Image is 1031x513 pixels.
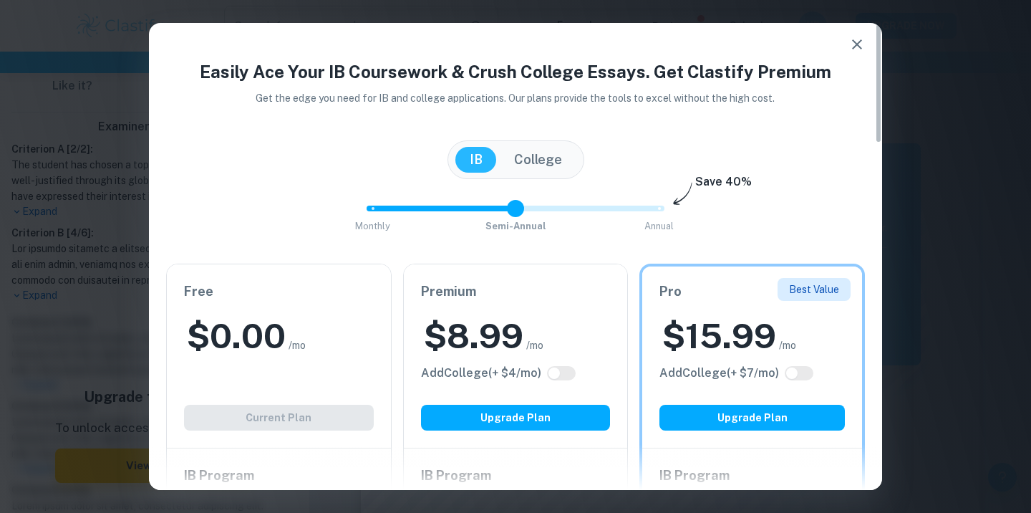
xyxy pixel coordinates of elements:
[421,405,611,431] button: Upgrade Plan
[673,182,692,206] img: subscription-arrow.svg
[455,147,497,173] button: IB
[662,313,776,359] h2: $ 15.99
[659,282,845,302] h6: Pro
[485,221,546,231] span: Semi-Annual
[184,282,374,302] h6: Free
[526,337,543,353] span: /mo
[500,147,576,173] button: College
[779,337,796,353] span: /mo
[187,313,286,359] h2: $ 0.00
[659,365,779,382] h6: Click to see all the additional College features.
[166,59,865,85] h4: Easily Ace Your IB Coursework & Crush College Essays. Get Clastify Premium
[289,337,306,353] span: /mo
[789,282,839,297] p: Best Value
[695,173,752,198] h6: Save 40%
[644,221,674,231] span: Annual
[355,221,390,231] span: Monthly
[421,365,541,382] h6: Click to see all the additional College features.
[236,90,795,106] p: Get the edge you need for IB and college applications. Our plans provide the tools to excel witho...
[424,313,523,359] h2: $ 8.99
[659,405,845,431] button: Upgrade Plan
[421,282,611,302] h6: Premium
